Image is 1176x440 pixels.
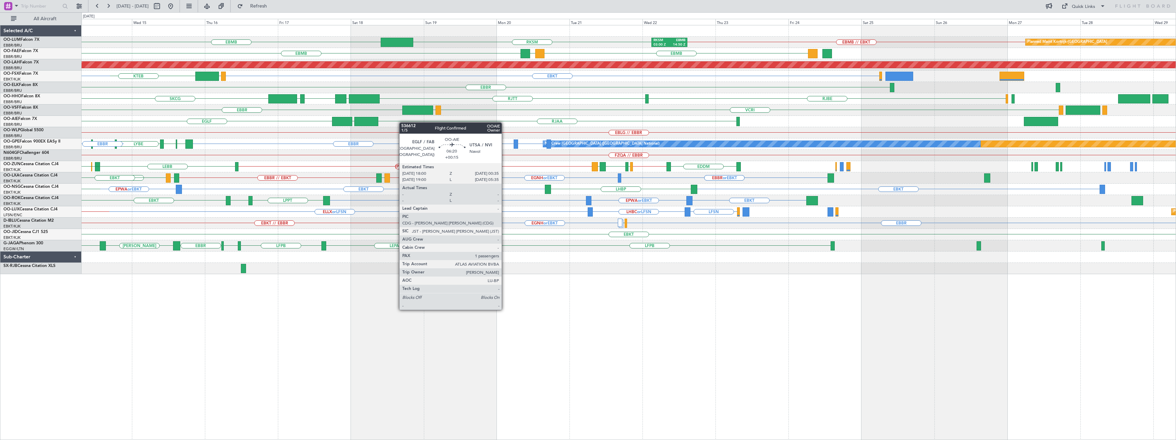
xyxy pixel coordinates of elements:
span: OO-GPE [3,139,20,144]
span: OO-FSX [3,72,19,76]
a: OO-AIEFalcon 7X [3,117,37,121]
span: OO-ZUN [3,162,21,166]
a: OO-ROKCessna Citation CJ4 [3,196,59,200]
a: EBKT/KJK [3,235,21,240]
a: OO-FSXFalcon 7X [3,72,38,76]
div: Thu 23 [715,19,788,25]
div: Tue 28 [1080,19,1153,25]
a: OO-LXACessna Citation CJ4 [3,173,58,178]
a: EBBR/BRU [3,99,22,105]
a: OO-LUXCessna Citation CJ4 [3,207,58,211]
a: EGGW/LTN [3,246,24,252]
a: EBBR/BRU [3,122,22,127]
a: EBBR/BRU [3,43,22,48]
a: EBBR/BRU [3,156,22,161]
span: OO-LAH [3,60,20,64]
span: OO-NSG [3,185,21,189]
span: OO-HHO [3,94,21,98]
div: Mon 20 [497,19,569,25]
a: EBKT/KJK [3,167,21,172]
span: OO-WLP [3,128,20,132]
a: OO-FAEFalcon 7X [3,49,38,53]
div: Thu 16 [205,19,278,25]
a: EBBR/BRU [3,88,22,93]
a: EBBR/BRU [3,133,22,138]
a: SX-RJBCessna Citation XLS [3,264,56,268]
button: Quick Links [1058,1,1109,12]
a: LFSN/ENC [3,212,22,218]
div: Sat 18 [351,19,424,25]
div: Wed 15 [132,19,205,25]
a: G-JAGAPhenom 300 [3,241,43,245]
span: SX-RJB [3,264,17,268]
span: All Aircraft [18,16,72,21]
div: [DATE] [83,14,95,20]
a: EBKT/KJK [3,224,21,229]
a: EBKT/KJK [3,77,21,82]
a: OO-WLPGlobal 5500 [3,128,44,132]
a: OO-JIDCessna CJ1 525 [3,230,48,234]
div: EBMB [670,38,686,43]
a: EBBR/BRU [3,111,22,116]
a: OO-NSGCessna Citation CJ4 [3,185,59,189]
a: EBKT/KJK [3,190,21,195]
div: RKSM [653,38,670,43]
span: OO-LXA [3,173,20,178]
span: OO-VSF [3,106,19,110]
input: Trip Number [21,1,60,11]
span: OO-LUX [3,207,20,211]
a: EBBR/BRU [3,145,22,150]
div: Sat 25 [861,19,934,25]
span: OO-ROK [3,196,21,200]
button: All Aircraft [8,13,74,24]
span: OO-JID [3,230,18,234]
a: N604GFChallenger 604 [3,151,49,155]
div: Sun 19 [424,19,497,25]
div: Tue 21 [569,19,642,25]
span: OO-LUM [3,38,21,42]
div: No Crew [GEOGRAPHIC_DATA] ([GEOGRAPHIC_DATA] National) [545,139,660,149]
span: D-IBLU [3,219,17,223]
span: OO-AIE [3,117,18,121]
a: OO-VSFFalcon 8X [3,106,38,110]
a: OO-GPEFalcon 900EX EASy II [3,139,60,144]
a: EBBR/BRU [3,54,22,59]
a: D-IBLUCessna Citation M2 [3,219,54,223]
a: EBKT/KJK [3,179,21,184]
div: Sun 26 [934,19,1007,25]
span: OO-ELK [3,83,19,87]
a: OO-ELKFalcon 8X [3,83,38,87]
div: Mon 27 [1007,19,1080,25]
span: OO-FAE [3,49,19,53]
a: EBBR/BRU [3,65,22,71]
div: Fri 17 [278,19,351,25]
a: OO-ZUNCessna Citation CJ4 [3,162,59,166]
span: G-JAGA [3,241,19,245]
a: EBKT/KJK [3,201,21,206]
div: Tue 14 [59,19,132,25]
span: N604GF [3,151,20,155]
span: Refresh [244,4,273,9]
div: Quick Links [1072,3,1095,10]
a: OO-HHOFalcon 8X [3,94,40,98]
span: [DATE] - [DATE] [117,3,149,9]
div: Wed 22 [642,19,715,25]
div: Planned Maint Kortrijk-[GEOGRAPHIC_DATA] [1027,37,1107,47]
a: OO-LUMFalcon 7X [3,38,39,42]
a: OO-LAHFalcon 7X [3,60,39,64]
button: Refresh [234,1,275,12]
div: 14:50 Z [670,42,686,47]
div: 03:00 Z [653,42,670,47]
div: Fri 24 [788,19,861,25]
